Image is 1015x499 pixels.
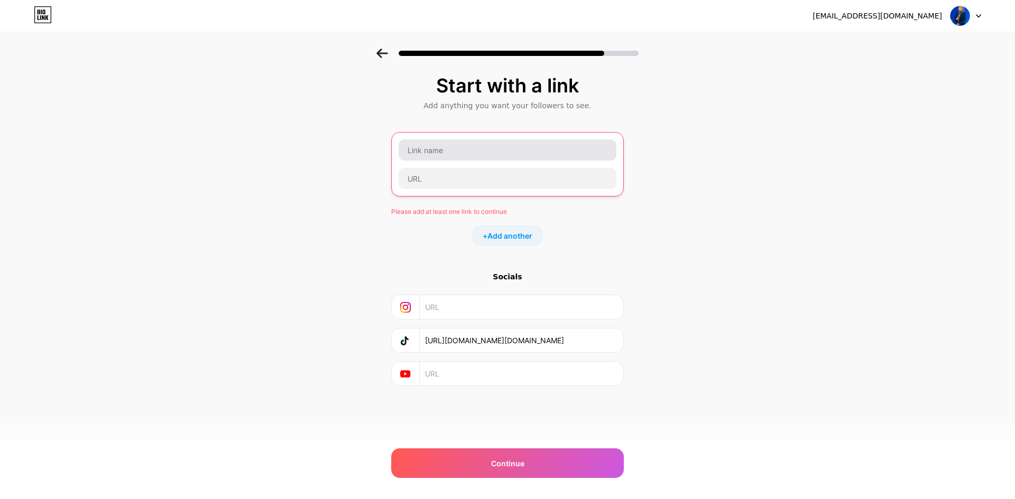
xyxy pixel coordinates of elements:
input: URL [425,328,617,352]
input: URL [399,168,616,189]
div: Socials [391,271,624,282]
span: Add another [487,230,532,241]
div: [EMAIL_ADDRESS][DOMAIN_NAME] [813,11,942,22]
input: URL [425,295,617,319]
input: URL [425,362,617,385]
span: Continue [491,458,524,469]
div: Add anything you want your followers to see. [396,100,619,111]
div: + [472,225,543,246]
img: aishahisa [950,6,970,26]
div: Start with a link [396,75,619,96]
div: Please add at least one link to continue [391,207,624,216]
input: Link name [399,139,616,161]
